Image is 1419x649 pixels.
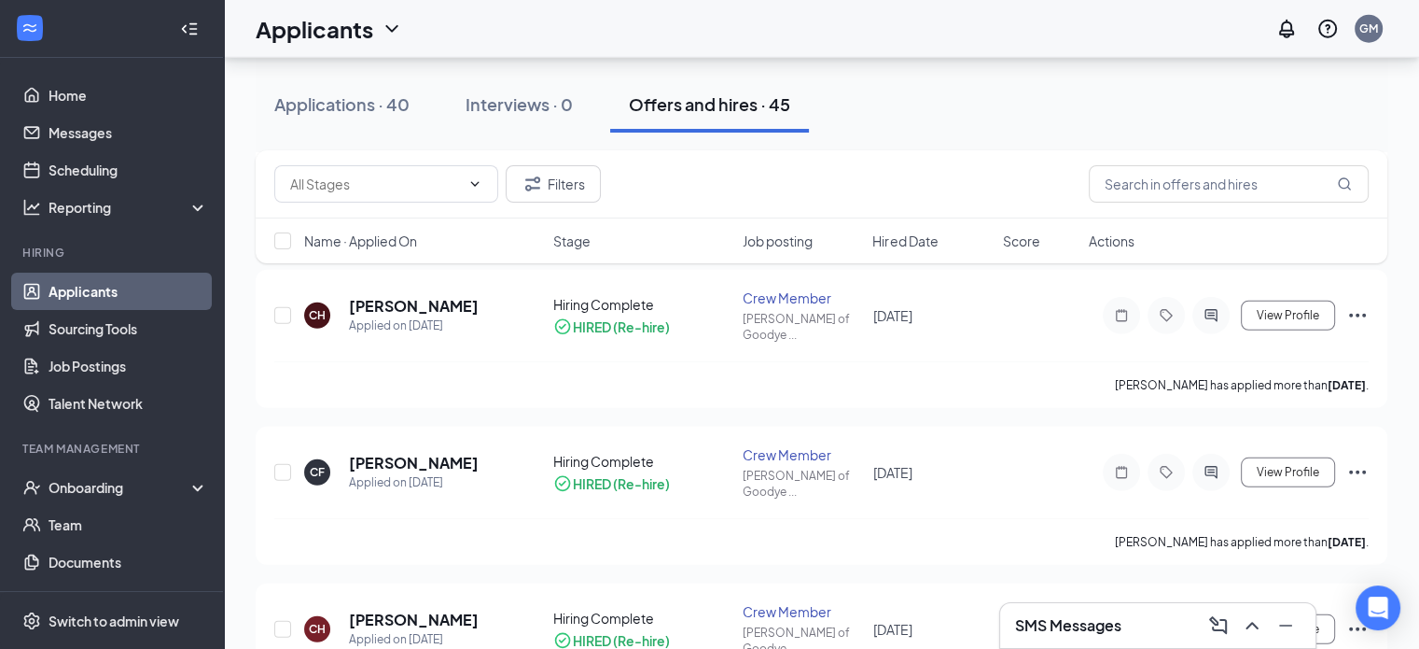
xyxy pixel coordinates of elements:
div: Applications · 40 [274,92,410,116]
svg: Settings [22,612,41,630]
h1: Applicants [256,13,373,45]
p: [PERSON_NAME] has applied more than . [1115,377,1369,393]
div: CF [310,464,325,480]
svg: Note [1110,465,1133,480]
a: Job Postings [49,347,208,385]
a: Applicants [49,273,208,310]
span: Stage [553,232,591,250]
b: [DATE] [1328,378,1366,392]
div: Crew Member [743,289,861,307]
svg: CheckmarkCircle [553,317,572,336]
span: [DATE] [873,307,912,324]
svg: ChevronDown [467,176,482,191]
div: CH [309,307,326,323]
div: Hiring Complete [553,452,731,471]
div: Open Intercom Messenger [1356,586,1400,630]
svg: ComposeMessage [1207,614,1230,637]
div: HIRED (Re-hire) [573,317,670,336]
b: [DATE] [1328,535,1366,549]
button: Filter Filters [506,165,601,203]
span: [DATE] [873,621,912,638]
div: Reporting [49,198,209,217]
div: Crew Member [743,602,861,621]
svg: Tag [1155,465,1177,480]
button: ChevronUp [1237,611,1267,641]
div: Hiring Complete [553,609,731,628]
div: Offers and hires · 45 [629,92,790,116]
div: Switch to admin view [49,612,179,630]
svg: Tag [1155,308,1177,323]
span: Hired Date [872,232,938,250]
svg: Analysis [22,198,41,217]
svg: ActiveChat [1200,465,1222,480]
h5: [PERSON_NAME] [349,296,479,317]
input: Search in offers and hires [1089,165,1369,203]
p: [PERSON_NAME] has applied more than . [1115,534,1369,550]
a: Talent Network [49,385,208,422]
input: All Stages [290,174,460,194]
a: Sourcing Tools [49,310,208,347]
div: Applied on [DATE] [349,630,479,649]
button: Minimize [1271,611,1301,641]
svg: ActiveChat [1200,308,1222,323]
div: [PERSON_NAME] of Goodye ... [743,468,861,500]
div: HIRED (Re-hire) [573,474,670,493]
svg: Note [1110,308,1133,323]
svg: Filter [522,173,544,195]
h5: [PERSON_NAME] [349,610,479,630]
svg: UserCheck [22,478,41,497]
div: Interviews · 0 [466,92,573,116]
svg: Minimize [1274,614,1297,637]
div: Crew Member [743,445,861,464]
div: Hiring Complete [553,295,731,314]
h5: [PERSON_NAME] [349,453,479,473]
div: Hiring [22,245,204,261]
span: [DATE] [873,464,912,481]
span: Name · Applied On [304,232,417,250]
div: Applied on [DATE] [349,473,479,492]
svg: WorkstreamLogo [21,19,39,37]
div: CH [309,621,326,637]
button: ComposeMessage [1203,611,1233,641]
a: Scheduling [49,151,208,189]
div: Onboarding [49,478,192,497]
span: View Profile [1257,309,1319,322]
svg: Ellipses [1346,461,1369,484]
svg: Ellipses [1346,304,1369,327]
div: Applied on [DATE] [349,317,479,335]
a: Team [49,506,208,543]
span: View Profile [1257,466,1319,479]
svg: ChevronUp [1241,614,1263,637]
svg: Ellipses [1346,618,1369,641]
a: Documents [49,543,208,581]
span: Job posting [743,232,813,250]
h3: SMS Messages [1015,615,1121,636]
a: Surveys [49,581,208,618]
div: Team Management [22,441,204,457]
svg: QuestionInfo [1316,18,1339,40]
svg: Collapse [180,20,199,38]
a: Home [49,77,208,114]
svg: CheckmarkCircle [553,474,572,493]
svg: MagnifyingGlass [1337,176,1352,191]
button: View Profile [1241,458,1335,487]
span: Score [1003,232,1040,250]
button: View Profile [1241,301,1335,331]
svg: Notifications [1275,18,1298,40]
div: GM [1359,21,1378,36]
svg: ChevronDown [381,18,403,40]
a: Messages [49,114,208,151]
span: Actions [1089,232,1134,250]
div: [PERSON_NAME] of Goodye ... [743,311,861,343]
